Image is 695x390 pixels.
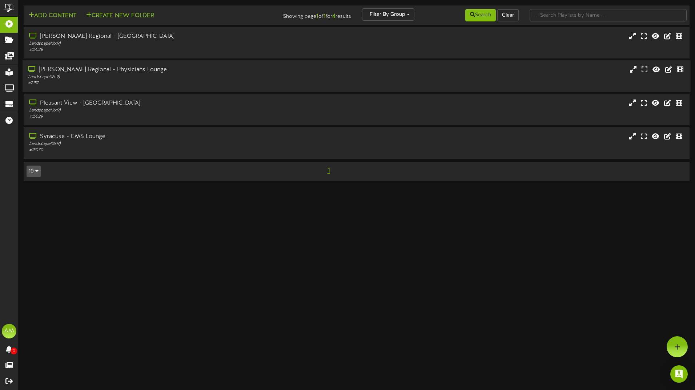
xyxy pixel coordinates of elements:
[2,324,16,338] div: AM
[332,13,336,20] strong: 4
[29,114,296,120] div: # 15029
[29,41,296,47] div: Landscape ( 16:9 )
[324,13,326,20] strong: 1
[29,47,296,53] div: # 15028
[84,11,156,20] button: Create New Folder
[326,167,332,175] span: 1
[362,8,414,21] button: Filter By Group
[28,80,296,86] div: # 7157
[316,13,318,20] strong: 1
[530,9,687,21] input: -- Search Playlists by Name --
[29,141,296,147] div: Landscape ( 16:9 )
[497,9,519,21] button: Clear
[27,11,79,20] button: Add Content
[29,99,296,107] div: Pleasant View - [GEOGRAPHIC_DATA]
[27,166,41,177] button: 10
[670,365,688,383] div: Open Intercom Messenger
[245,8,357,21] div: Showing page of for results
[28,66,296,74] div: [PERSON_NAME] Regional - Physicians Lounge
[29,133,296,141] div: Syracuse - EMS Lounge
[11,348,17,354] span: 0
[465,9,496,21] button: Search
[28,74,296,80] div: Landscape ( 16:9 )
[29,107,296,114] div: Landscape ( 16:9 )
[29,32,296,41] div: [PERSON_NAME] Regional - [GEOGRAPHIC_DATA]
[29,147,296,153] div: # 15030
